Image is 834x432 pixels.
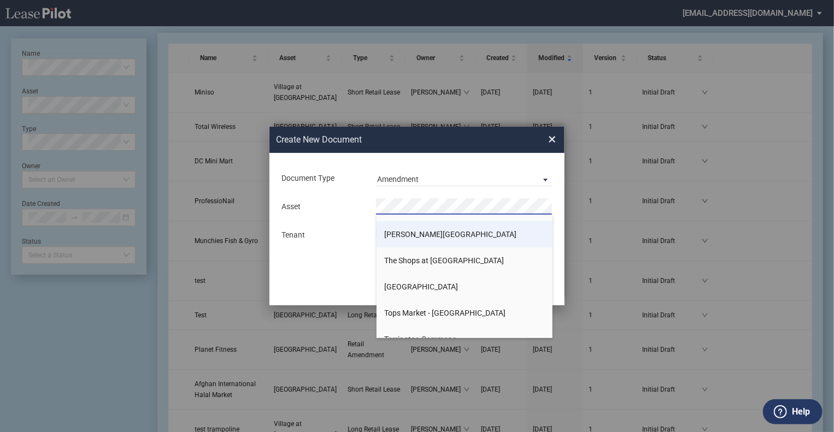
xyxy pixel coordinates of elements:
md-select: Document Type: Amendment [376,170,553,186]
li: Torrington Commons [377,326,553,352]
li: [PERSON_NAME][GEOGRAPHIC_DATA] [377,221,553,247]
li: Tops Market - [GEOGRAPHIC_DATA] [377,300,553,326]
li: The Shops at [GEOGRAPHIC_DATA] [377,247,553,274]
md-dialog: Create New ... [269,127,565,306]
span: Torrington Commons [385,335,457,344]
div: Tenant [275,230,369,241]
div: Amendment [377,175,419,184]
div: Asset [275,202,369,212]
label: Help [792,405,810,419]
span: [GEOGRAPHIC_DATA] [385,282,459,291]
div: Document Type [275,173,369,184]
h2: Create New Document [276,134,509,146]
span: × [548,131,556,148]
span: [PERSON_NAME][GEOGRAPHIC_DATA] [385,230,517,239]
span: Tops Market - [GEOGRAPHIC_DATA] [385,309,506,317]
span: The Shops at [GEOGRAPHIC_DATA] [385,256,504,265]
li: [GEOGRAPHIC_DATA] [377,274,553,300]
